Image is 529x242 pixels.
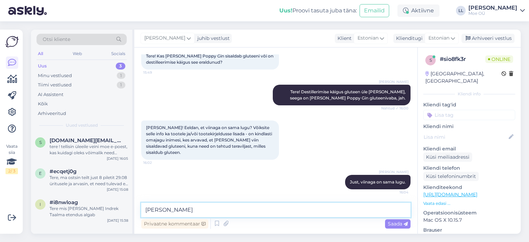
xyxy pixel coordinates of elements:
div: Kliendi info [423,91,515,97]
input: Lisa nimi [424,133,507,141]
span: Estonian [357,34,378,42]
div: 3 [116,63,125,70]
div: Moe OÜ [468,11,517,16]
div: [DATE] 15:08 [107,187,128,192]
span: Saada [388,221,408,227]
div: Web [71,49,83,58]
span: 15:49 [143,70,169,75]
p: Brauser [423,227,515,234]
div: Arhiveeritud [38,110,66,117]
div: Aktiivne [397,4,439,17]
p: Operatsioonisüsteem [423,209,515,217]
div: Küsi meiliaadressi [423,152,472,162]
div: [DATE] 15:38 [107,218,128,223]
span: Online [485,55,513,63]
a: [URL][DOMAIN_NAME] [423,191,477,198]
p: Kliendi telefon [423,165,515,172]
div: 2 / 3 [6,168,18,174]
div: LL [456,6,466,15]
span: s [429,57,432,63]
div: Küsi telefoninumbrit [423,172,479,181]
div: Klient [335,35,352,42]
div: 1 [117,82,125,88]
span: e [39,171,42,176]
a: [PERSON_NAME]Moe OÜ [468,5,525,16]
div: Vaata siia [6,143,18,174]
div: juhib vestlust [195,35,230,42]
div: Arhiveeri vestlus [461,34,515,43]
div: Klienditugi [393,35,423,42]
div: AI Assistent [38,91,63,98]
span: 16:02 [143,160,169,165]
div: Privaatne kommentaar [141,219,208,229]
span: [PERSON_NAME] [379,169,408,175]
div: Tere, ma ostsin teilt just 8 piletit 29.08 üritusele ja arvasin, et need tulevad e- mailile nagu ... [50,175,128,187]
span: Otsi kliente [43,36,70,43]
span: Estonian [428,34,449,42]
input: Lisa tag [423,110,515,120]
span: [PERSON_NAME] [379,79,408,84]
div: Tere mis [PERSON_NAME] Indrek Taalma etendus algab [50,206,128,218]
span: Just, viinaga on sama lugu. [350,179,406,185]
div: Kõik [38,101,48,107]
p: Mac OS X 10.15.7 [423,217,515,224]
span: Nähtud ✓ 16:00 [381,106,408,111]
textarea: [PERSON_NAME] [141,203,411,217]
img: Askly Logo [6,35,19,48]
p: Kliendi tag'id [423,101,515,108]
p: Klienditeekond [423,184,515,191]
div: All [37,49,44,58]
div: Minu vestlused [38,72,72,79]
span: s [39,140,42,145]
b: Uus! [279,7,292,14]
p: Kliendi email [423,145,515,152]
span: Uued vestlused [66,122,98,128]
div: Tiimi vestlused [38,82,72,88]
span: s.aasma.sa@gmail.com [50,137,121,144]
div: tere ! tellisin üleeile veini moe e-poest, kas kuidagi oleks võimalik need [PERSON_NAME] saada? [50,144,128,156]
span: Tere! Destillerimise käigus gluteen üle [PERSON_NAME], seega on [PERSON_NAME] Poppy Gin gluteeniv... [290,89,407,101]
button: Emailid [360,4,389,17]
div: [DATE] 16:05 [107,156,128,161]
div: 1 [117,72,125,79]
span: [PERSON_NAME] [144,34,185,42]
span: i [40,202,41,207]
div: # sio8fk3r [440,55,485,63]
div: [GEOGRAPHIC_DATA], [GEOGRAPHIC_DATA] [425,70,501,85]
div: [PERSON_NAME] [468,5,517,11]
p: Kliendi nimi [423,123,515,130]
span: [PERSON_NAME]! Eeldan, et viinaga on sama lugu? Võiksite selle info ka tootele ja/või tootekirjel... [146,125,273,155]
span: 16:04 [383,190,408,195]
div: Proovi tasuta juba täna: [279,7,357,15]
span: #ecqetj0g [50,168,76,175]
div: Socials [110,49,127,58]
div: Uus [38,63,47,70]
span: #i8nwloag [50,199,78,206]
p: Vaata edasi ... [423,200,515,207]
